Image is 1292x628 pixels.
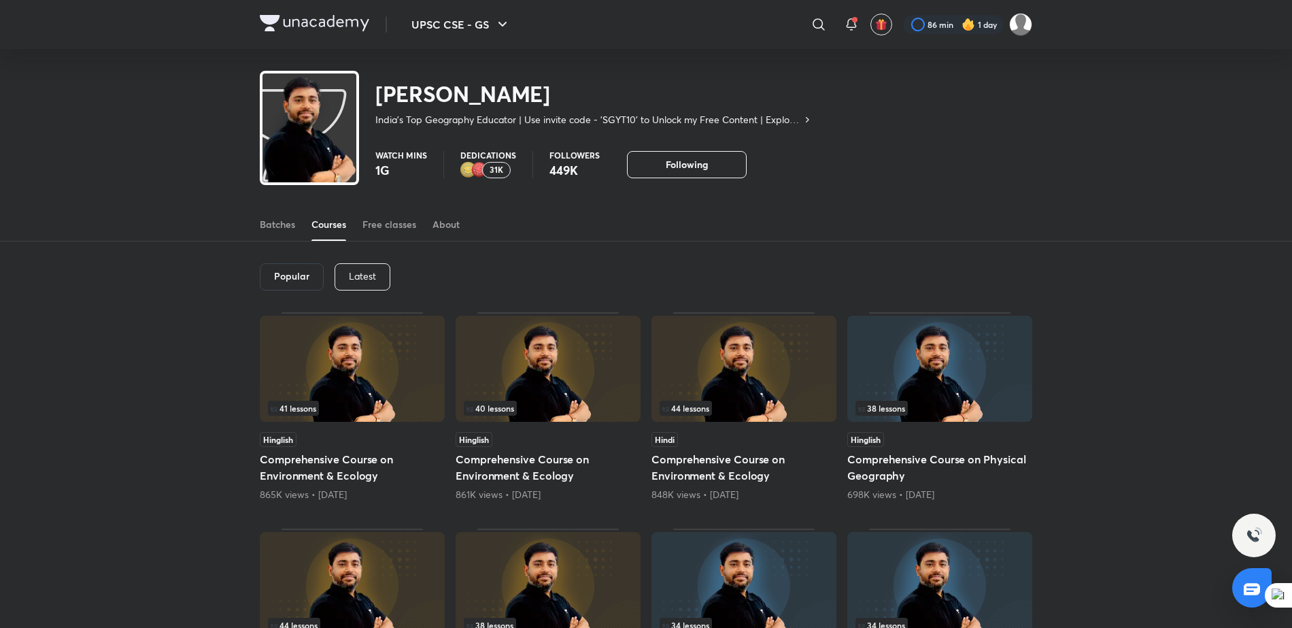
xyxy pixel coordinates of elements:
[660,401,828,416] div: left
[260,312,445,501] div: Comprehensive Course on Environment & Ecology
[651,432,678,447] span: Hindi
[262,76,356,207] img: class
[260,15,369,31] img: Company Logo
[855,401,1024,416] div: left
[432,218,460,231] div: About
[464,401,632,416] div: infocontainer
[456,316,641,422] img: Thumbnail
[464,401,632,416] div: left
[660,401,828,416] div: infocontainer
[456,488,641,501] div: 861K views • 3 years ago
[858,404,905,412] span: 38 lessons
[847,316,1032,422] img: Thumbnail
[651,312,836,501] div: Comprehensive Course on Environment & Ecology
[460,162,477,178] img: educator badge2
[471,162,488,178] img: educator badge1
[375,162,427,178] p: 1G
[456,432,492,447] span: Hinglish
[855,401,1024,416] div: infocontainer
[375,151,427,159] p: Watch mins
[549,151,600,159] p: Followers
[260,451,445,484] h5: Comprehensive Course on Environment & Ecology
[403,11,519,38] button: UPSC CSE - GS
[660,401,828,416] div: infosection
[847,451,1032,484] h5: Comprehensive Course on Physical Geography
[362,218,416,231] div: Free classes
[1009,13,1032,36] img: Ayushi Singh
[260,488,445,501] div: 865K views • 2 years ago
[260,208,295,241] a: Batches
[456,312,641,501] div: Comprehensive Course on Environment & Ecology
[432,208,460,241] a: About
[855,401,1024,416] div: infosection
[362,208,416,241] a: Free classes
[268,401,437,416] div: infosection
[375,113,802,127] p: India's Top Geography Educator | Use invite code - 'SGYT10' to Unlock my Free Content | Explore t...
[349,271,376,282] p: Latest
[549,162,600,178] p: 449K
[651,316,836,422] img: Thumbnail
[460,151,516,159] p: Dedications
[1246,527,1262,544] img: ttu
[651,451,836,484] h5: Comprehensive Course on Environment & Ecology
[311,208,346,241] a: Courses
[875,18,887,31] img: avatar
[260,432,296,447] span: Hinglish
[260,15,369,35] a: Company Logo
[260,218,295,231] div: Batches
[466,404,514,412] span: 40 lessons
[847,312,1032,501] div: Comprehensive Course on Physical Geography
[870,14,892,35] button: avatar
[268,401,437,416] div: left
[268,401,437,416] div: infocontainer
[627,151,747,178] button: Following
[651,488,836,501] div: 848K views • 4 years ago
[666,158,708,171] span: Following
[847,432,884,447] span: Hinglish
[662,404,709,412] span: 44 lessons
[962,18,975,31] img: streak
[271,404,316,412] span: 41 lessons
[847,488,1032,501] div: 698K views • 2 years ago
[464,401,632,416] div: infosection
[490,165,503,175] p: 31K
[456,451,641,484] h5: Comprehensive Course on Environment & Ecology
[260,316,445,422] img: Thumbnail
[274,271,309,282] h6: Popular
[375,80,813,108] h2: [PERSON_NAME]
[311,218,346,231] div: Courses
